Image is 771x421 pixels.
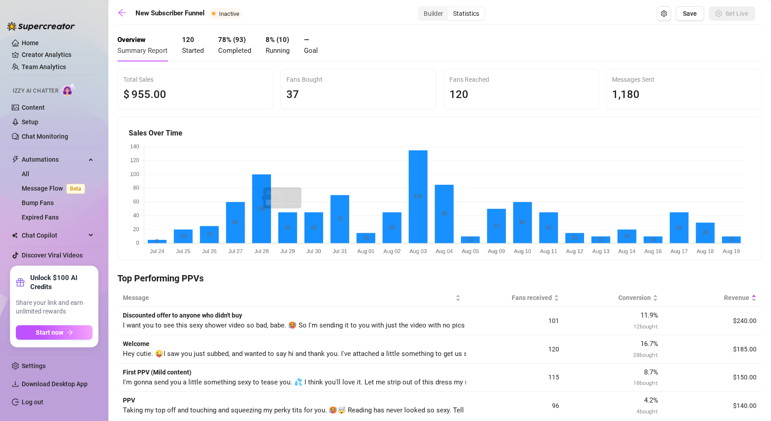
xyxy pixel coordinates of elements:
a: Setup [22,118,38,126]
img: Chat Copilot [12,232,18,239]
td: 101 [466,307,565,335]
a: Expired Fans [22,214,59,221]
span: 20 bought [633,351,658,358]
a: Home [22,39,39,47]
a: Creator Analytics [22,47,94,62]
span: $ [123,86,130,103]
span: Summary Report [117,47,168,55]
span: .00 [150,88,166,101]
span: Download Desktop App [22,380,88,388]
span: Taking my top off and touching and squeezing my perky tits for you. 🥵🤯 Reading has never looked s... [123,406,586,414]
span: 37 [286,88,299,101]
span: 120 [449,88,468,101]
span: setting [661,10,667,17]
strong: Welcome [123,340,150,347]
a: Discover Viral Videos [22,252,83,259]
span: Save [683,10,697,17]
a: Bump Fans [22,199,54,206]
td: 96 [466,392,565,420]
strong: Discounted offer to anyone who didn't buy [123,312,242,319]
span: Completed [218,47,251,55]
div: segmented control [418,6,485,21]
span: thunderbolt [12,156,19,163]
span: Goal [304,47,318,55]
iframe: Intercom live chat [740,390,762,412]
span: Share your link and earn unlimited rewards [16,299,93,316]
strong: First PPV (Mild content) [123,369,192,376]
span: Started [182,47,204,55]
span: Revenue [669,293,749,303]
div: Statistics [448,7,484,20]
button: Save Flow [676,6,704,21]
strong: Unlock $100 AI Credits [30,273,93,291]
span: 4.2 % [644,396,658,404]
span: Running [266,47,290,55]
td: $150.00 [664,364,762,392]
span: Message [123,293,453,303]
strong: Overview [117,36,145,44]
th: Revenue [664,289,762,307]
span: arrow-right [67,329,73,336]
td: $240.00 [664,307,762,335]
div: Fans Bought [286,75,430,84]
div: Total Sales [123,75,267,84]
th: Message [117,289,466,307]
div: Fans Reached [449,75,593,84]
span: 11.9 % [640,311,658,319]
td: 115 [466,364,565,392]
span: gift [16,278,25,287]
strong: New Subscriber Funnel [136,9,205,17]
a: All [22,170,29,178]
strong: PPV [123,397,135,404]
div: Builder [419,7,448,20]
span: 1,180 [612,88,640,101]
a: Team Analytics [22,63,66,70]
span: 955 [131,88,150,101]
strong: 8 % ( 10 ) [266,36,289,44]
h5: Sales Over Time [129,128,751,139]
td: 120 [466,335,565,364]
span: Conversion [570,293,650,303]
div: Messages Sent [612,75,756,84]
span: Automations [22,152,86,167]
span: Izzy AI Chatter [13,87,58,95]
a: Settings [22,362,46,370]
img: AI Chatter [62,83,76,96]
a: Content [22,104,45,111]
strong: — [304,36,309,44]
span: 12 bought [633,323,658,330]
span: 10 bought [633,379,658,386]
h4: Top Performing PPVs [117,272,762,285]
span: 16.7 % [640,340,658,348]
span: Beta [66,184,85,194]
strong: 120 [182,36,194,44]
span: download [12,380,19,388]
span: 8.7 % [644,368,658,376]
img: logo-BBDzfeDw.svg [7,22,75,31]
button: Start nowarrow-right [16,325,93,340]
span: arrow-left [117,8,126,17]
a: Chat Monitoring [22,133,68,140]
span: Start now [36,329,63,336]
strong: 78 % ( 93 ) [218,36,246,44]
a: Message FlowBeta [22,185,89,192]
th: Fans received [466,289,565,307]
span: I want you to see this sexy shower video so bad, babe. 🥵 So I'm sending it to you with just the v... [123,321,713,329]
td: $140.00 [664,392,762,420]
th: Conversion [565,289,663,307]
span: Fans received [472,293,552,303]
button: Open Exit Rules [657,6,671,21]
a: Log out [22,398,43,406]
span: Hey cutie. 😜I saw you just subbed, and wanted to say hi and thank you. I've attached a little som... [123,350,497,358]
button: Set Live [709,6,755,21]
span: Chat Copilot [22,228,86,243]
td: $185.00 [664,335,762,364]
a: arrow-left [117,8,131,19]
span: Inactive [219,10,239,17]
span: 4 bought [636,407,658,415]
